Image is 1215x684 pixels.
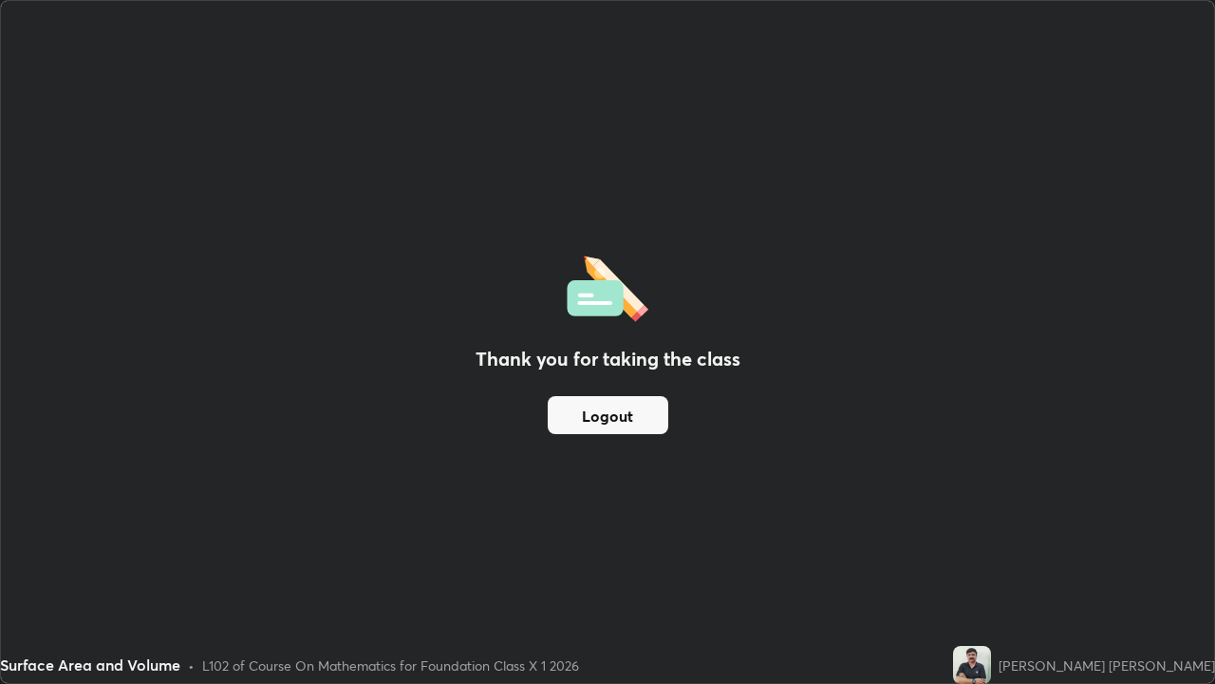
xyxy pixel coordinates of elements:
[188,655,195,675] div: •
[476,345,740,373] h2: Thank you for taking the class
[999,655,1215,675] div: [PERSON_NAME] [PERSON_NAME]
[567,250,648,322] img: offlineFeedback.1438e8b3.svg
[202,655,579,675] div: L102 of Course On Mathematics for Foundation Class X 1 2026
[548,396,668,434] button: Logout
[953,646,991,684] img: 3f6f0e4d6c5b4ce592106cb56bccfedf.jpg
